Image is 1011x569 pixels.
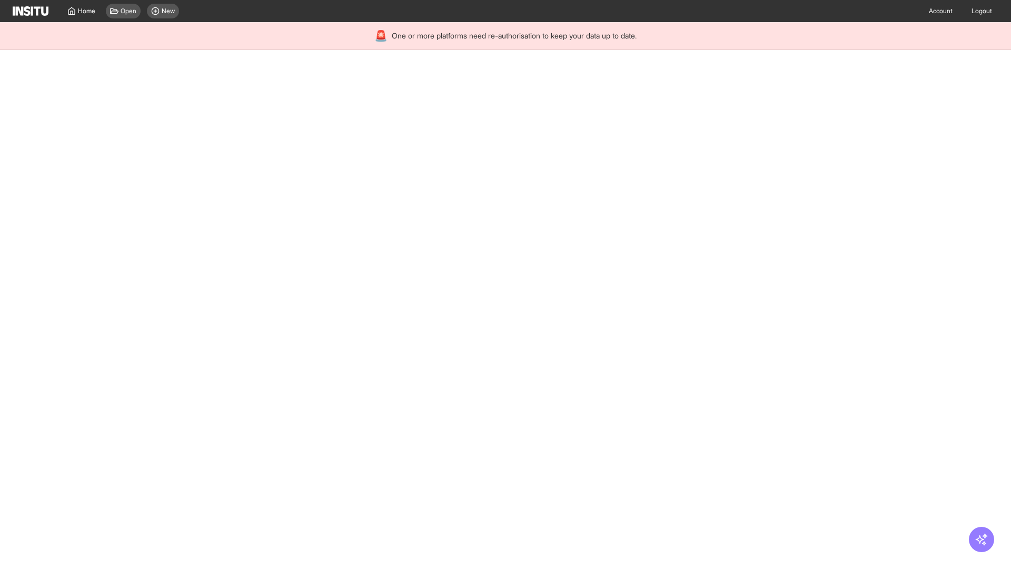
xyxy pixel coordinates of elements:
[13,6,48,16] img: Logo
[162,7,175,15] span: New
[121,7,136,15] span: Open
[392,31,637,41] span: One or more platforms need re-authorisation to keep your data up to date.
[374,28,388,43] div: 🚨
[78,7,95,15] span: Home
